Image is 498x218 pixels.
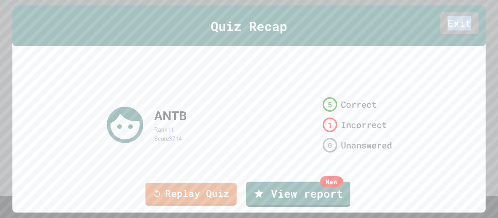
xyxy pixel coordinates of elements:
[169,135,182,142] span: 3714
[167,126,174,133] span: 11
[341,118,387,131] span: Incorrect
[246,182,350,207] a: View report
[154,126,167,133] span: Rank
[341,139,392,152] span: Unanswered
[154,135,169,142] span: Score
[12,5,486,47] div: Quiz Recap
[323,97,337,112] div: 5
[154,107,187,125] div: ANTB
[323,118,337,132] div: 1
[341,98,377,111] span: Correct
[145,183,237,206] a: Replay Quiz
[323,138,337,152] div: 0
[320,176,343,187] div: New
[440,12,478,36] a: Exit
